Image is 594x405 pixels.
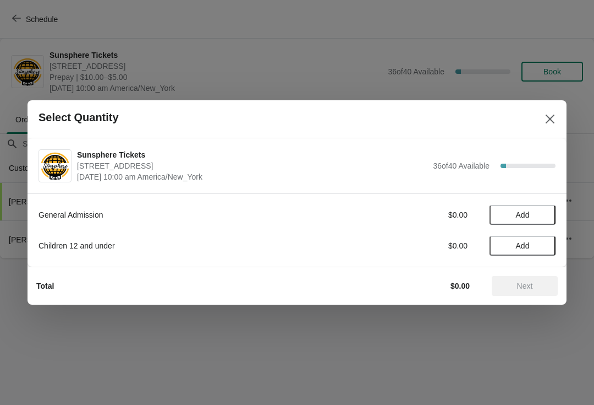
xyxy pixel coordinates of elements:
[366,209,468,220] div: $0.00
[516,210,530,219] span: Add
[39,151,71,181] img: Sunsphere Tickets | 810 Clinch Avenue, Knoxville, TN, USA | August 15 | 10:00 am America/New_York
[433,161,490,170] span: 36 of 40 Available
[490,236,555,256] button: Add
[540,109,560,129] button: Close
[38,240,344,251] div: Children 12 and under
[38,111,119,124] h2: Select Quantity
[38,209,344,220] div: General Admission
[450,282,470,290] strong: $0.00
[77,149,427,160] span: Sunsphere Tickets
[77,160,427,171] span: [STREET_ADDRESS]
[77,171,427,182] span: [DATE] 10:00 am America/New_York
[366,240,468,251] div: $0.00
[516,241,530,250] span: Add
[36,282,54,290] strong: Total
[490,205,555,225] button: Add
